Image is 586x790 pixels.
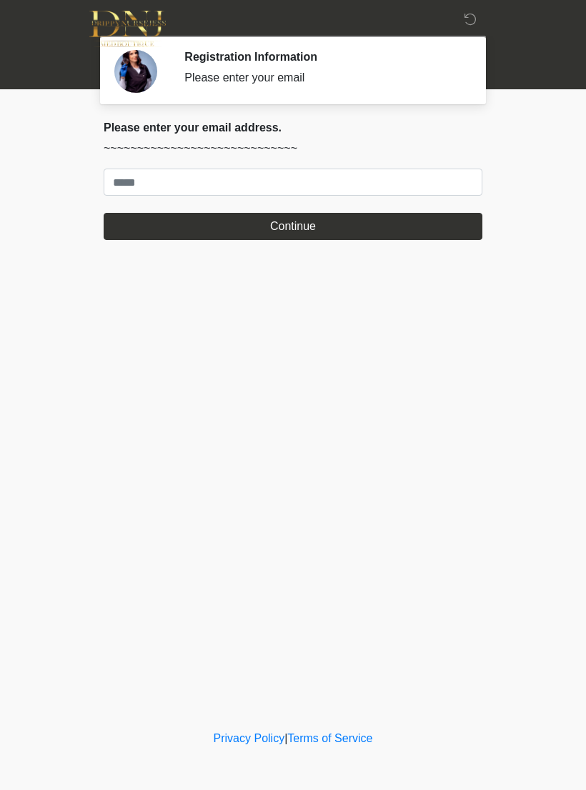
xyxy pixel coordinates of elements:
[287,732,372,744] a: Terms of Service
[104,140,482,157] p: ~~~~~~~~~~~~~~~~~~~~~~~~~~~~~
[104,213,482,240] button: Continue
[184,69,461,86] div: Please enter your email
[104,121,482,134] h2: Please enter your email address.
[214,732,285,744] a: Privacy Policy
[114,50,157,93] img: Agent Avatar
[89,11,166,47] img: DNJ Med Boutique Logo
[284,732,287,744] a: |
